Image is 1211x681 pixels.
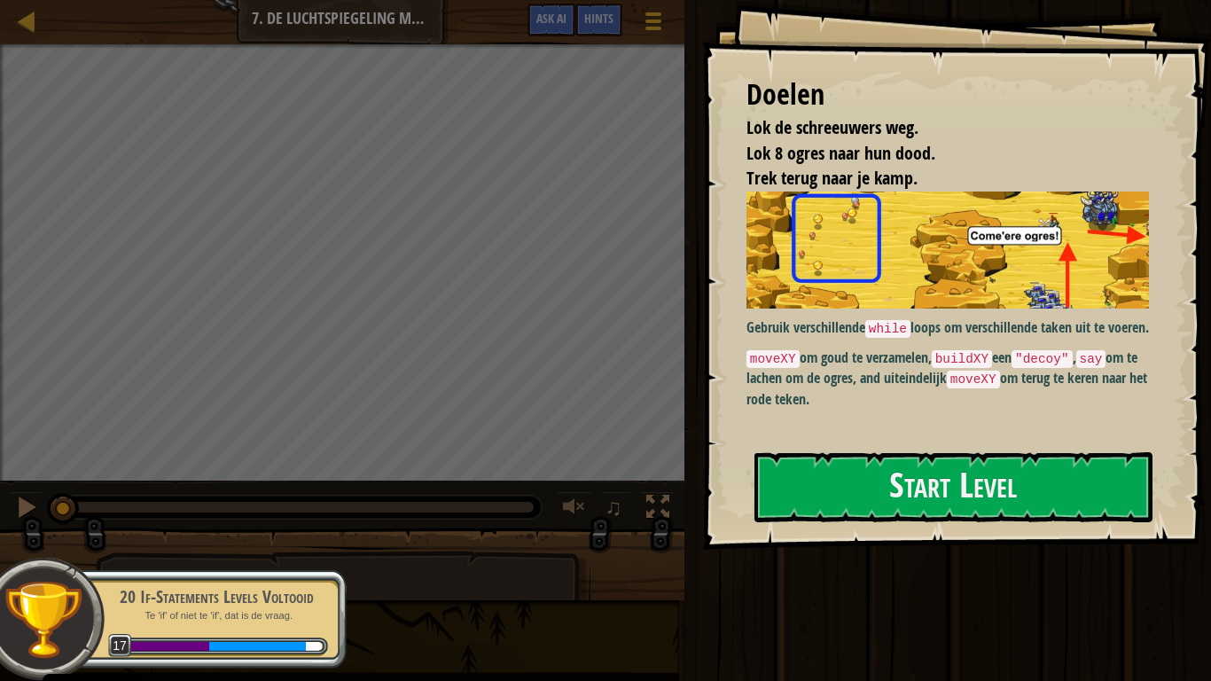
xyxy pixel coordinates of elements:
[605,494,622,521] span: ♫
[724,141,1145,167] li: Lok 8 ogres naar hun dood.
[746,317,1162,339] p: Gebruik verschillende loops om verschillende taken uit te voeren.
[9,491,44,528] button: Ctrl + P: Pause
[746,115,918,139] span: Lok de schreeuwers weg.
[865,320,910,338] code: while
[746,192,1162,309] img: Mirage maker
[557,491,592,528] button: Volume aanpassen
[3,579,83,660] img: trophy.png
[947,371,1000,388] code: moveXY
[746,348,1162,410] p: om goud te verzamelen, een , om te lachen om de ogres, and uiteindelijk om terug te keren naar he...
[527,4,575,36] button: Ask AI
[746,350,800,368] code: moveXY
[1076,350,1106,368] code: say
[746,141,935,165] span: Lok 8 ogres naar hun dood.
[1012,350,1072,368] code: "decoy"
[640,491,676,528] button: Schakel naar volledig scherm
[601,491,631,528] button: ♫
[724,166,1145,192] li: Trek terug naar je kamp.
[746,74,1149,115] div: Doelen
[584,10,613,27] span: Hints
[754,452,1152,522] button: Start Level
[746,166,918,190] span: Trek terug naar je kamp.
[724,115,1145,141] li: Lok de schreeuwers weg.
[105,609,328,622] p: Te 'if' of niet te 'if', dat is de vraag.
[631,4,676,45] button: Geef spelmenu weer
[932,350,992,368] code: buildXY
[536,10,566,27] span: Ask AI
[108,634,132,658] span: 17
[105,584,328,609] div: 20 If-Statements Levels Voltooid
